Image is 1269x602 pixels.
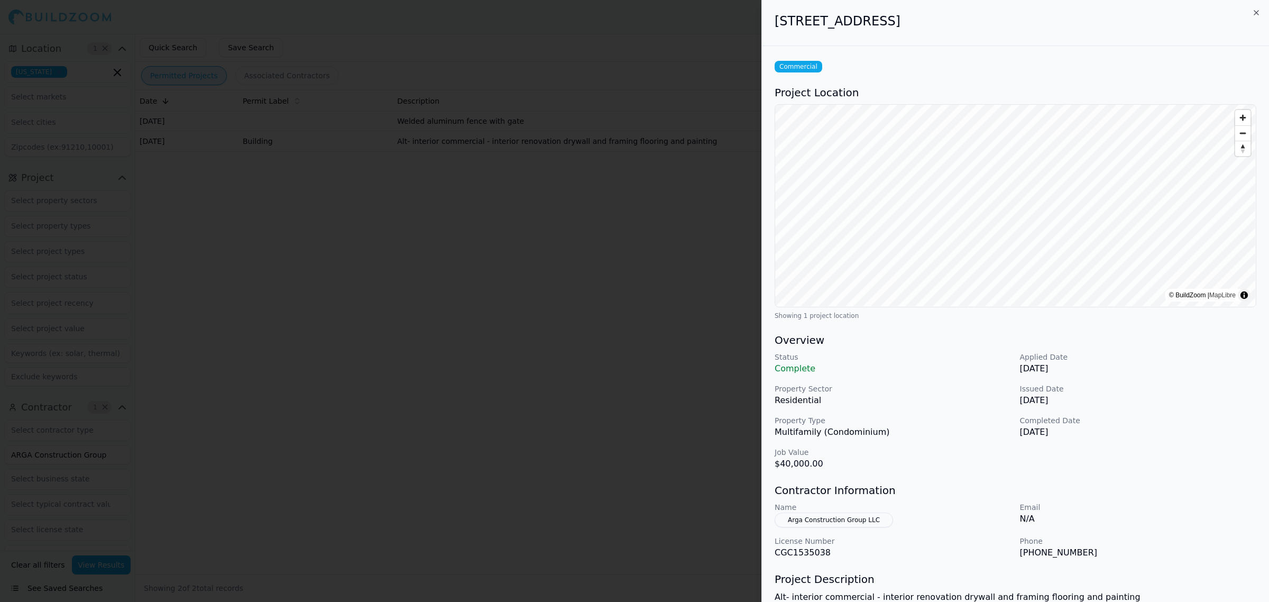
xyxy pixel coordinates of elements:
[775,85,1256,100] h3: Project Location
[775,483,1256,498] h3: Contractor Information
[1020,352,1257,362] p: Applied Date
[775,426,1011,439] p: Multifamily (Condominium)
[1235,125,1250,141] button: Zoom out
[1209,291,1236,299] a: MapLibre
[1235,110,1250,125] button: Zoom in
[775,352,1011,362] p: Status
[775,458,1011,470] p: $40,000.00
[775,415,1011,426] p: Property Type
[775,362,1011,375] p: Complete
[775,312,1256,320] div: Showing 1 project location
[1020,546,1257,559] p: [PHONE_NUMBER]
[775,572,1256,587] h3: Project Description
[775,536,1011,546] p: License Number
[775,333,1256,348] h3: Overview
[1238,289,1250,302] summary: Toggle attribution
[1020,513,1257,525] p: N/A
[1020,362,1257,375] p: [DATE]
[775,13,1256,30] h2: [STREET_ADDRESS]
[1020,384,1257,394] p: Issued Date
[775,61,822,72] span: Commercial
[1020,415,1257,426] p: Completed Date
[775,502,1011,513] p: Name
[1020,536,1257,546] p: Phone
[775,513,893,527] button: Arga Construction Group LLC
[1169,290,1236,300] div: © BuildZoom |
[1020,502,1257,513] p: Email
[775,394,1011,407] p: Residential
[1020,426,1257,439] p: [DATE]
[775,105,1255,306] canvas: Map
[1020,394,1257,407] p: [DATE]
[775,447,1011,458] p: Job Value
[775,546,1011,559] p: CGC1535038
[775,384,1011,394] p: Property Sector
[1235,141,1250,156] button: Reset bearing to north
